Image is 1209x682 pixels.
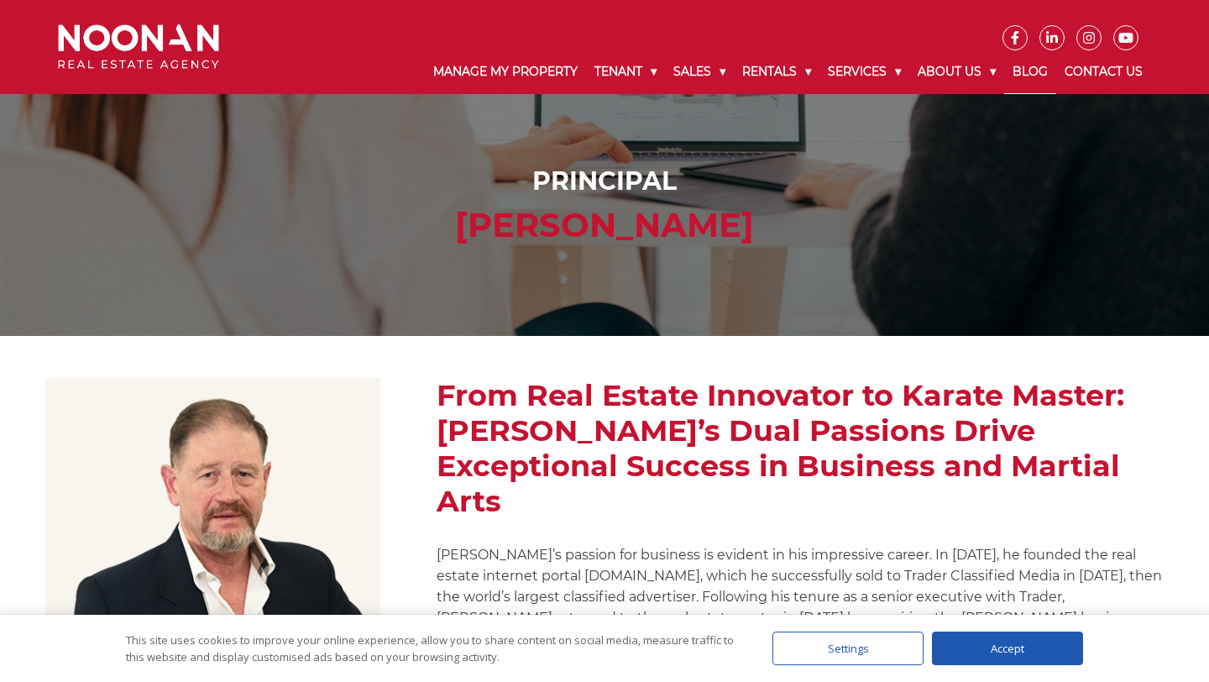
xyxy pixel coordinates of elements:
a: Manage My Property [425,50,586,93]
img: Michael Noonan [45,378,381,616]
a: Tenant [586,50,665,93]
a: About Us [909,50,1004,93]
img: Noonan Real Estate Agency [58,24,219,69]
h1: Principal [62,166,1148,197]
div: This site uses cookies to improve your online experience, allow you to share content on social me... [126,632,739,665]
h2: [PERSON_NAME] [62,205,1148,245]
h2: From Real Estate Innovator to Karate Master: [PERSON_NAME]’s Dual Passions Drive Exceptional Succ... [437,378,1164,519]
a: Contact Us [1056,50,1151,93]
div: Accept [932,632,1083,665]
div: Settings [772,632,924,665]
a: Services [819,50,909,93]
a: Blog [1004,50,1056,94]
p: [PERSON_NAME]’s passion for business is evident in his impressive career. In [DATE], he founded t... [437,544,1164,670]
a: Rentals [734,50,819,93]
a: Sales [665,50,734,93]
